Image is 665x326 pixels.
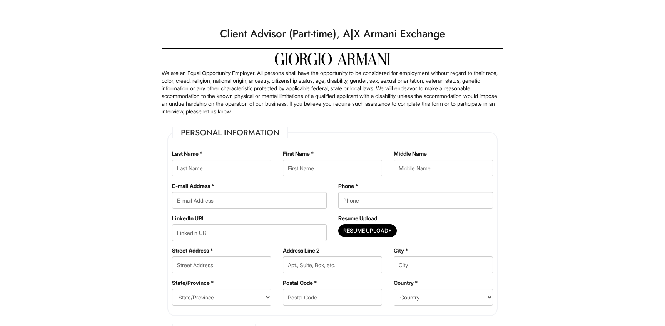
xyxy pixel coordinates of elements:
[172,192,327,209] input: E-mail Address
[162,69,503,115] p: We are an Equal Opportunity Employer. All persons shall have the opportunity to be considered for...
[338,182,358,190] label: Phone *
[172,127,288,138] legend: Personal Information
[172,215,205,222] label: LinkedIn URL
[394,247,408,254] label: City *
[172,224,327,241] input: LinkedIn URL
[172,289,271,306] select: State/Province
[172,150,203,158] label: Last Name *
[283,256,382,273] input: Apt., Suite, Box, etc.
[172,247,213,254] label: Street Address *
[172,279,214,287] label: State/Province *
[172,256,271,273] input: Street Address
[283,150,314,158] label: First Name *
[394,289,493,306] select: Country
[275,53,390,65] img: Giorgio Armani
[338,224,397,237] button: Resume Upload*Resume Upload*
[283,160,382,176] input: First Name
[283,247,319,254] label: Address Line 2
[172,182,214,190] label: E-mail Address *
[394,256,493,273] input: City
[394,160,493,176] input: Middle Name
[158,23,507,45] h1: Client Advisor (Part-time), A|X Armani Exchange
[283,279,317,287] label: Postal Code *
[394,279,418,287] label: Country *
[338,215,377,222] label: Resume Upload
[172,160,271,176] input: Last Name
[338,192,493,209] input: Phone
[394,150,427,158] label: Middle Name
[283,289,382,306] input: Postal Code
